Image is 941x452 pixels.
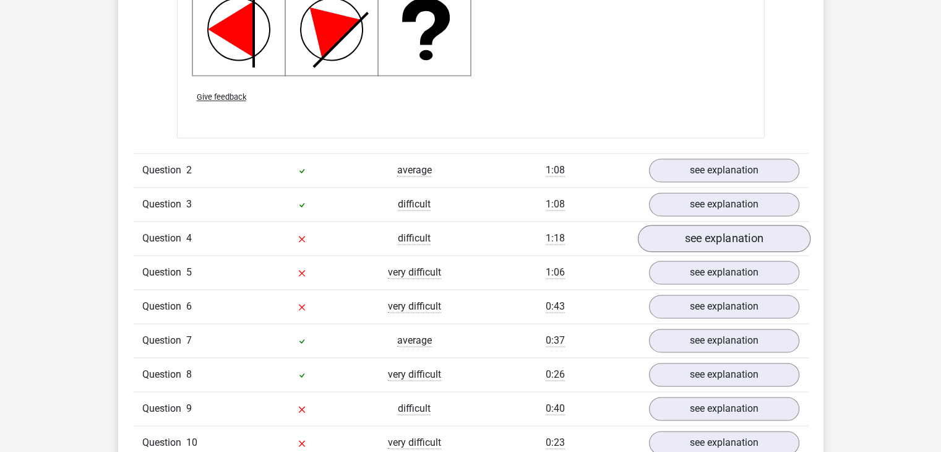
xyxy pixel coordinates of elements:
[388,437,441,449] span: very difficult
[388,300,441,313] span: very difficult
[186,164,192,176] span: 2
[142,299,186,314] span: Question
[546,368,565,381] span: 0:26
[398,232,431,245] span: difficult
[546,232,565,245] span: 1:18
[186,402,192,414] span: 9
[546,402,565,415] span: 0:40
[398,402,431,415] span: difficult
[649,159,799,182] a: see explanation
[142,265,186,280] span: Question
[186,232,192,244] span: 4
[546,266,565,279] span: 1:06
[388,368,441,381] span: very difficult
[142,197,186,212] span: Question
[142,333,186,348] span: Question
[649,329,799,352] a: see explanation
[546,300,565,313] span: 0:43
[649,397,799,420] a: see explanation
[142,163,186,178] span: Question
[546,437,565,449] span: 0:23
[649,363,799,386] a: see explanation
[186,368,192,380] span: 8
[186,300,192,312] span: 6
[397,164,432,176] span: average
[142,401,186,416] span: Question
[546,164,565,176] span: 1:08
[546,334,565,347] span: 0:37
[186,334,192,346] span: 7
[398,198,431,211] span: difficult
[142,367,186,382] span: Question
[186,437,197,448] span: 10
[649,193,799,216] a: see explanation
[186,198,192,210] span: 3
[388,266,441,279] span: very difficult
[142,435,186,450] span: Question
[637,225,810,252] a: see explanation
[397,334,432,347] span: average
[186,266,192,278] span: 5
[197,92,246,102] span: Give feedback
[142,231,186,246] span: Question
[546,198,565,211] span: 1:08
[649,261,799,284] a: see explanation
[649,295,799,318] a: see explanation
